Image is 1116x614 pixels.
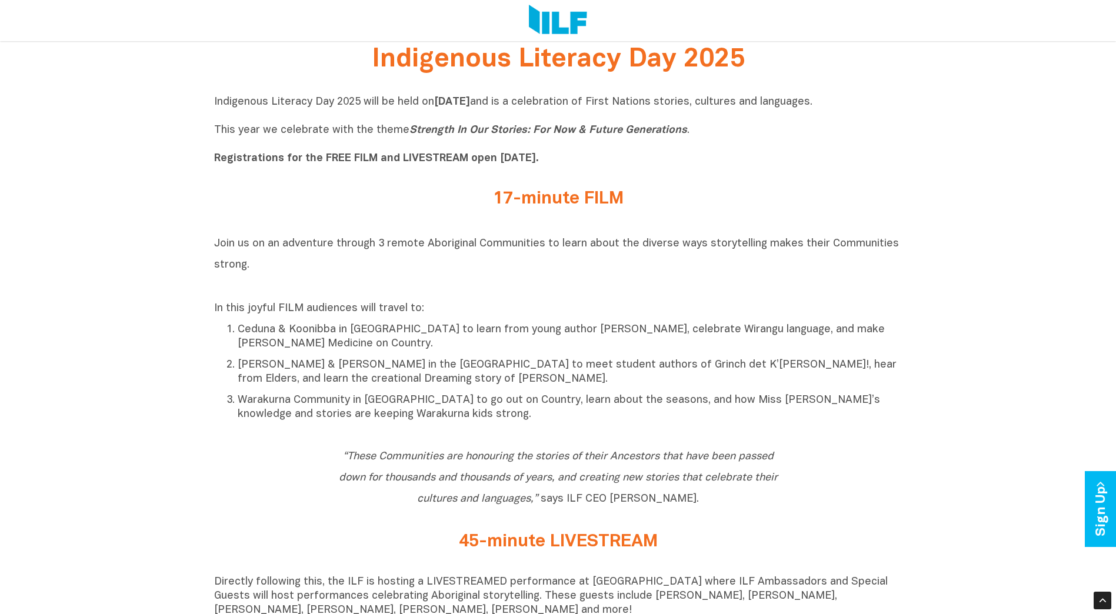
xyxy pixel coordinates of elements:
i: “These Communities are honouring the stories of their Ancestors that have been passed down for th... [339,452,778,504]
i: Strength In Our Stories: For Now & Future Generations [409,125,687,135]
div: Scroll Back to Top [1094,592,1111,609]
p: Ceduna & Koonibba in [GEOGRAPHIC_DATA] to learn from young author [PERSON_NAME], celebrate Wirang... [238,323,902,351]
p: Warakurna Community in [GEOGRAPHIC_DATA] to go out on Country, learn about the seasons, and how M... [238,393,902,422]
span: Join us on an adventure through 3 remote Aboriginal Communities to learn about the diverse ways s... [214,239,899,270]
img: Logo [529,5,587,36]
b: Registrations for the FREE FILM and LIVESTREAM open [DATE]. [214,153,539,163]
p: In this joyful FILM audiences will travel to: [214,302,902,316]
p: Indigenous Literacy Day 2025 will be held on and is a celebration of First Nations stories, cultu... [214,95,902,166]
h2: 17-minute FILM [338,189,779,209]
h2: 45-minute LIVESTREAM [338,532,779,552]
p: [PERSON_NAME] & [PERSON_NAME] in the [GEOGRAPHIC_DATA] to meet student authors of Grinch det K’[P... [238,358,902,386]
span: Indigenous Literacy Day 2025 [372,48,745,72]
span: says ILF CEO [PERSON_NAME]. [339,452,778,504]
b: [DATE] [434,97,470,107]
